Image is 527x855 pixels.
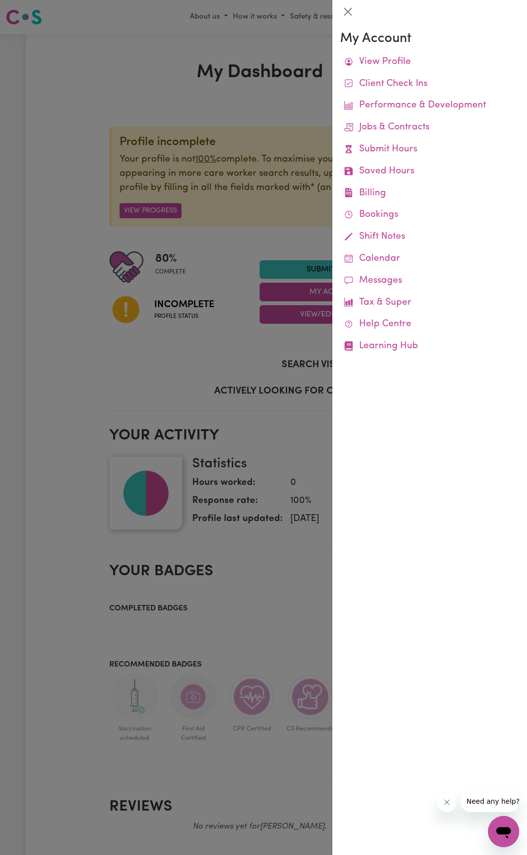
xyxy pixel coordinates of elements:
[6,7,59,15] span: Need any help?
[340,335,519,357] a: Learning Hub
[340,51,519,73] a: View Profile
[340,248,519,270] a: Calendar
[488,816,519,847] iframe: Button to launch messaging window
[437,792,457,812] iframe: Close message
[340,117,519,139] a: Jobs & Contracts
[340,31,519,47] h3: My Account
[340,161,519,183] a: Saved Hours
[340,73,519,95] a: Client Check Ins
[461,791,519,812] iframe: Message from company
[340,204,519,226] a: Bookings
[340,4,356,20] button: Close
[340,95,519,117] a: Performance & Development
[340,226,519,248] a: Shift Notes
[340,313,519,335] a: Help Centre
[340,292,519,314] a: Tax & Super
[340,270,519,292] a: Messages
[340,183,519,205] a: Billing
[340,139,519,161] a: Submit Hours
